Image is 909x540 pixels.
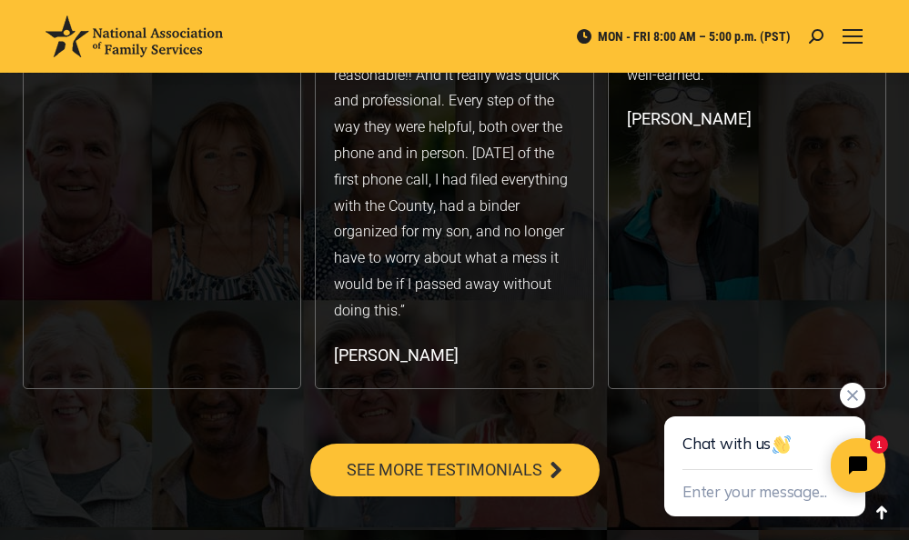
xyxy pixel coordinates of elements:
[575,28,791,45] span: MON - FRI 8:00 AM – 5:00 p.m. (PST)
[45,15,223,57] img: National Association of Family Services
[627,106,752,131] div: [PERSON_NAME]
[334,343,459,367] div: [PERSON_NAME]
[347,462,542,478] span: SEE MORE TESTIMONIALS
[842,25,864,47] a: Mobile menu icon
[623,357,909,540] iframe: Tidio Chat
[310,444,600,496] a: SEE MORE TESTIMONIALS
